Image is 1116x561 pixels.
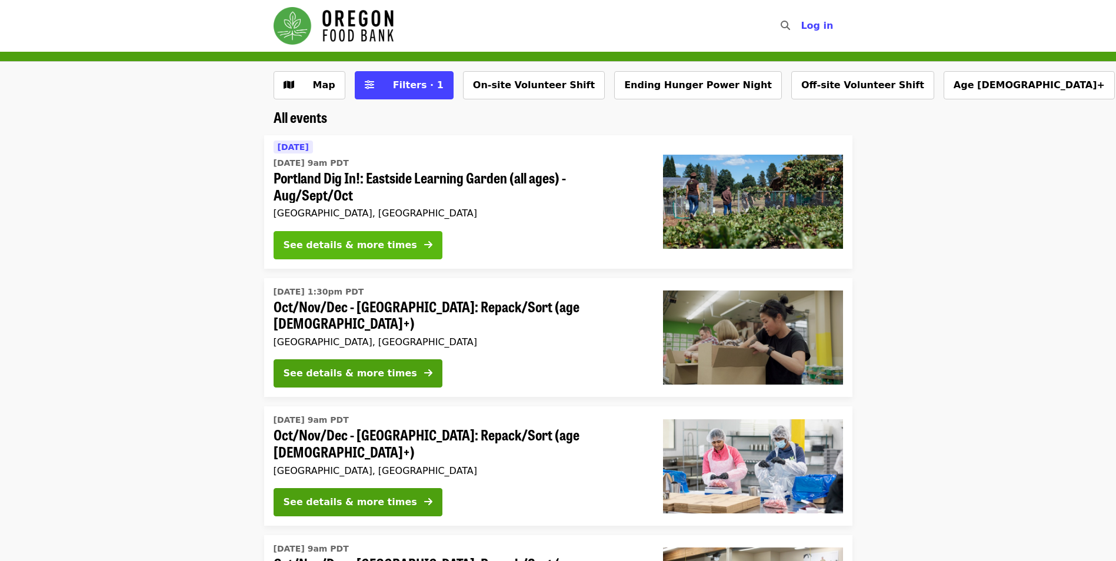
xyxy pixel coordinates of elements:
[663,290,843,385] img: Oct/Nov/Dec - Portland: Repack/Sort (age 8+) organized by Oregon Food Bank
[284,79,294,91] i: map icon
[278,142,309,152] span: [DATE]
[797,12,807,40] input: Search
[274,286,364,298] time: [DATE] 1:30pm PDT
[284,238,417,252] div: See details & more times
[791,14,842,38] button: Log in
[274,426,644,460] span: Oct/Nov/Dec - [GEOGRAPHIC_DATA]: Repack/Sort (age [DEMOGRAPHIC_DATA]+)
[274,71,345,99] button: Show map view
[424,239,432,251] i: arrow-right icon
[663,155,843,249] img: Portland Dig In!: Eastside Learning Garden (all ages) - Aug/Sept/Oct organized by Oregon Food Bank
[424,368,432,379] i: arrow-right icon
[801,20,833,31] span: Log in
[355,71,454,99] button: Filters (1 selected)
[313,79,335,91] span: Map
[274,359,442,388] button: See details & more times
[264,135,852,269] a: See details for "Portland Dig In!: Eastside Learning Garden (all ages) - Aug/Sept/Oct"
[365,79,374,91] i: sliders-h icon
[274,465,644,476] div: [GEOGRAPHIC_DATA], [GEOGRAPHIC_DATA]
[274,336,644,348] div: [GEOGRAPHIC_DATA], [GEOGRAPHIC_DATA]
[274,298,644,332] span: Oct/Nov/Dec - [GEOGRAPHIC_DATA]: Repack/Sort (age [DEMOGRAPHIC_DATA]+)
[463,71,605,99] button: On-site Volunteer Shift
[274,414,349,426] time: [DATE] 9am PDT
[264,278,852,398] a: See details for "Oct/Nov/Dec - Portland: Repack/Sort (age 8+)"
[393,79,444,91] span: Filters · 1
[274,7,394,45] img: Oregon Food Bank - Home
[284,366,417,380] div: See details & more times
[663,419,843,513] img: Oct/Nov/Dec - Beaverton: Repack/Sort (age 10+) organized by Oregon Food Bank
[264,406,852,526] a: See details for "Oct/Nov/Dec - Beaverton: Repack/Sort (age 10+)"
[274,157,349,169] time: [DATE] 9am PDT
[944,71,1115,99] button: Age [DEMOGRAPHIC_DATA]+
[614,71,782,99] button: Ending Hunger Power Night
[274,488,442,516] button: See details & more times
[274,106,327,127] span: All events
[274,231,442,259] button: See details & more times
[274,208,644,219] div: [GEOGRAPHIC_DATA], [GEOGRAPHIC_DATA]
[424,496,432,507] i: arrow-right icon
[781,20,790,31] i: search icon
[791,71,934,99] button: Off-site Volunteer Shift
[274,543,349,555] time: [DATE] 9am PDT
[274,169,644,203] span: Portland Dig In!: Eastside Learning Garden (all ages) - Aug/Sept/Oct
[284,495,417,509] div: See details & more times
